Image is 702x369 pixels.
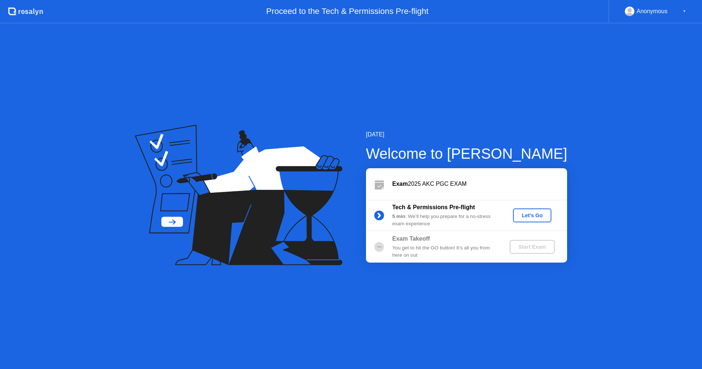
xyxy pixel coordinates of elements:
div: [DATE] [366,130,567,139]
button: Let's Go [513,208,551,222]
div: Let's Go [516,212,548,218]
div: Welcome to [PERSON_NAME] [366,143,567,165]
b: Exam [392,181,408,187]
div: Anonymous [637,7,668,16]
b: Tech & Permissions Pre-flight [392,204,475,210]
div: Start Exam [513,244,552,250]
div: You get to hit the GO button! It’s all you from here on out [392,244,498,259]
b: Exam Takeoff [392,236,430,242]
button: Start Exam [510,240,555,254]
div: 2025 AKC PGC EXAM [392,180,567,188]
div: : We’ll help you prepare for a no-stress exam experience [392,213,498,228]
b: 5 min [392,214,405,219]
div: ▼ [683,7,686,16]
